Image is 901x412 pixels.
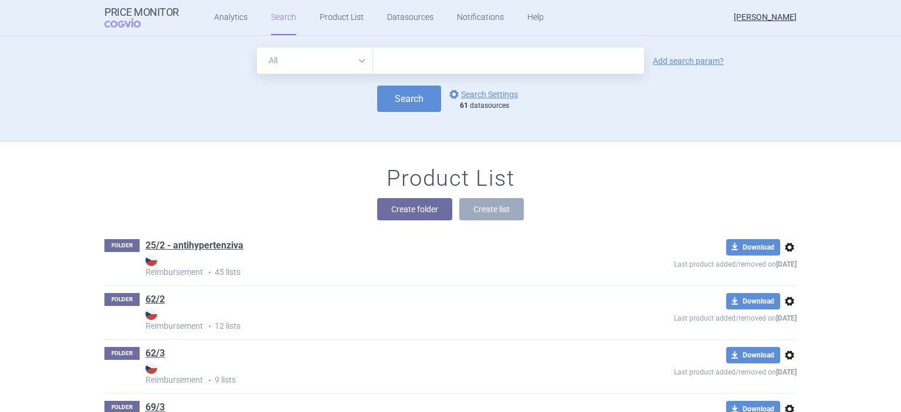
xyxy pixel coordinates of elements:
p: 12 lists [145,308,589,332]
button: Create folder [377,198,452,220]
a: 25/2 - antihypertenziva [145,239,243,252]
a: 62/3 [145,347,165,360]
button: Download [726,239,780,256]
a: Search Settings [447,87,518,101]
p: Last product added/removed on [589,363,797,378]
strong: [DATE] [776,260,797,268]
img: CZ [145,308,157,320]
strong: Reimbursement [145,254,589,277]
img: CZ [145,362,157,374]
span: COGVIO [104,18,157,28]
a: 62/2 [145,293,165,306]
p: 9 lists [145,362,589,386]
img: CZ [145,254,157,266]
strong: Price Monitor [104,6,179,18]
i: • [203,321,215,332]
p: FOLDER [104,347,140,360]
p: Last product added/removed on [589,309,797,324]
p: 45 lists [145,254,589,278]
strong: 61 [460,101,468,110]
h1: 62/2 [145,293,165,308]
i: • [203,374,215,386]
button: Search [377,86,441,112]
button: Download [726,347,780,363]
p: FOLDER [104,293,140,306]
a: Price MonitorCOGVIO [104,6,179,29]
strong: Reimbursement [145,308,589,331]
strong: [DATE] [776,314,797,322]
p: FOLDER [104,239,140,252]
h1: 25/2 - antihypertenziva [145,239,243,254]
strong: [DATE] [776,368,797,376]
a: Add search param? [653,57,724,65]
button: Download [726,293,780,309]
i: • [203,267,215,278]
button: Create list [459,198,524,220]
p: Last product added/removed on [589,256,797,270]
div: datasources [460,101,524,111]
h1: 62/3 [145,347,165,362]
strong: Reimbursement [145,362,589,384]
h1: Product List [387,165,514,192]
